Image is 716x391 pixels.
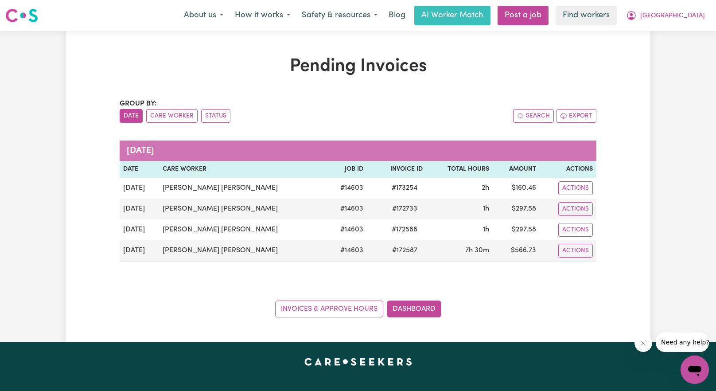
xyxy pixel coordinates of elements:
iframe: Close message [634,334,652,352]
button: How it works [229,6,296,25]
span: 7 hours 30 minutes [465,247,489,254]
span: # 173254 [386,183,423,193]
td: $ 160.46 [493,178,539,199]
button: Actions [558,181,593,195]
td: [PERSON_NAME] [PERSON_NAME] [159,178,326,199]
td: # 14603 [326,199,367,219]
span: [GEOGRAPHIC_DATA] [640,11,705,21]
span: Group by: [120,100,157,107]
th: Amount [493,161,539,178]
span: 1 hour [483,205,489,212]
th: Care Worker [159,161,326,178]
td: $ 566.73 [493,240,539,262]
a: AI Worker Match [414,6,490,25]
th: Actions [540,161,596,178]
button: Actions [558,223,593,237]
th: Total Hours [426,161,493,178]
button: Export [556,109,596,123]
th: Date [120,161,159,178]
button: My Account [620,6,711,25]
a: Blog [383,6,411,25]
button: sort invoices by date [120,109,143,123]
button: Actions [558,202,593,216]
span: # 172588 [386,224,423,235]
td: # 14603 [326,178,367,199]
td: [DATE] [120,178,159,199]
button: Safety & resources [296,6,383,25]
button: sort invoices by paid status [201,109,230,123]
span: 1 hour [483,226,489,233]
td: $ 297.58 [493,219,539,240]
td: $ 297.58 [493,199,539,219]
button: Search [513,109,554,123]
td: # 14603 [326,240,367,262]
th: Invoice ID [367,161,426,178]
a: Dashboard [387,301,441,317]
span: # 172587 [387,245,423,256]
a: Invoices & Approve Hours [275,301,383,317]
button: Actions [558,244,593,258]
span: # 172733 [387,203,423,214]
button: sort invoices by care worker [146,109,198,123]
caption: [DATE] [120,141,596,161]
span: 2 hours [482,184,489,192]
a: Post a job [498,6,549,25]
button: About us [178,6,229,25]
td: [DATE] [120,219,159,240]
th: Job ID [326,161,367,178]
td: [DATE] [120,199,159,219]
iframe: Message from company [656,332,709,352]
td: [PERSON_NAME] [PERSON_NAME] [159,199,326,219]
a: Careseekers logo [5,5,38,26]
img: Careseekers logo [5,8,38,23]
iframe: Button to launch messaging window [681,356,709,384]
td: [DATE] [120,240,159,262]
h1: Pending Invoices [120,56,596,77]
td: [PERSON_NAME] [PERSON_NAME] [159,219,326,240]
td: # 14603 [326,219,367,240]
span: Need any help? [5,6,54,13]
td: [PERSON_NAME] [PERSON_NAME] [159,240,326,262]
a: Find workers [556,6,617,25]
a: Careseekers home page [304,358,412,365]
